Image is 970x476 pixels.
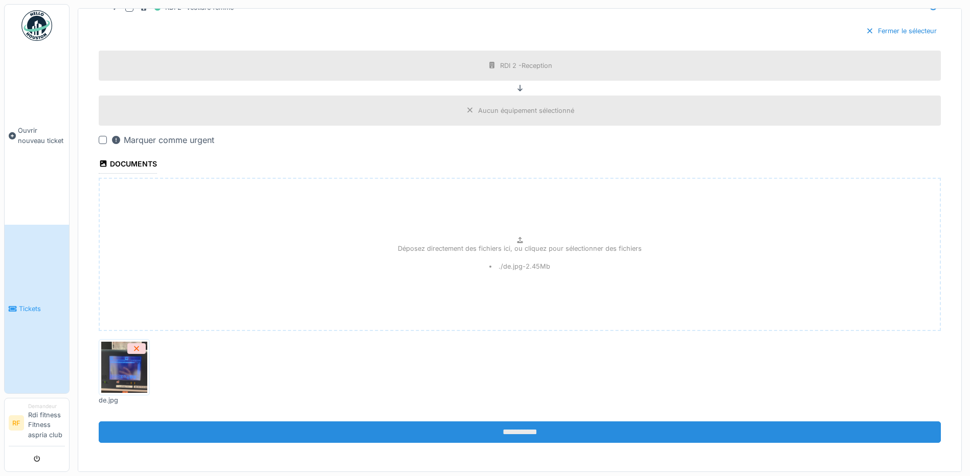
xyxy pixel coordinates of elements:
[101,342,147,393] img: 2sijgcbxdyva1wz5gkoaekpkktly
[9,415,24,431] li: RF
[111,134,214,146] div: Marquer comme urgent
[478,106,574,115] div: Aucun équipement sélectionné
[28,402,65,444] li: Rdi fitness Fitness aspria club
[99,395,150,405] div: de.jpg
[398,244,642,253] p: Déposez directement des fichiers ici, ou cliquez pour sélectionner des fichiers
[5,46,69,225] a: Ouvrir nouveau ticket
[18,126,65,145] span: Ouvrir nouveau ticket
[5,225,69,393] a: Tickets
[9,402,65,446] a: RF DemandeurRdi fitness Fitness aspria club
[21,10,52,41] img: Badge_color-CXgf-gQk.svg
[500,61,552,70] div: RDI 2 -Reception
[99,156,157,174] div: Documents
[19,304,65,314] span: Tickets
[28,402,65,410] div: Demandeur
[862,24,941,38] div: Fermer le sélecteur
[489,261,550,271] li: ./de.jpg - 2.45 Mb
